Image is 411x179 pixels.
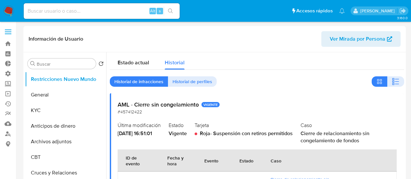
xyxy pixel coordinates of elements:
button: Buscar [30,61,35,66]
button: search-icon [164,6,177,16]
button: Anticipos de dinero [25,118,106,134]
button: General [25,87,106,103]
span: Alt [150,8,155,14]
button: Restricciones Nuevo Mundo [25,71,106,87]
button: KYC [25,103,106,118]
a: Salir [399,7,406,14]
button: Archivos adjuntos [25,134,106,149]
a: Notificaciones [339,8,345,14]
span: Ver Mirada por Persona [330,31,385,47]
button: Ver Mirada por Persona [321,31,401,47]
button: CBT [25,149,106,165]
button: Volver al orden por defecto [98,61,104,68]
h1: Información de Usuario [29,36,83,42]
input: Buscar [37,61,93,67]
span: s [159,8,161,14]
input: Buscar usuario o caso... [24,7,180,15]
p: zoe.breuer@mercadolibre.com [360,8,397,14]
span: Accesos rápidos [296,7,333,14]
